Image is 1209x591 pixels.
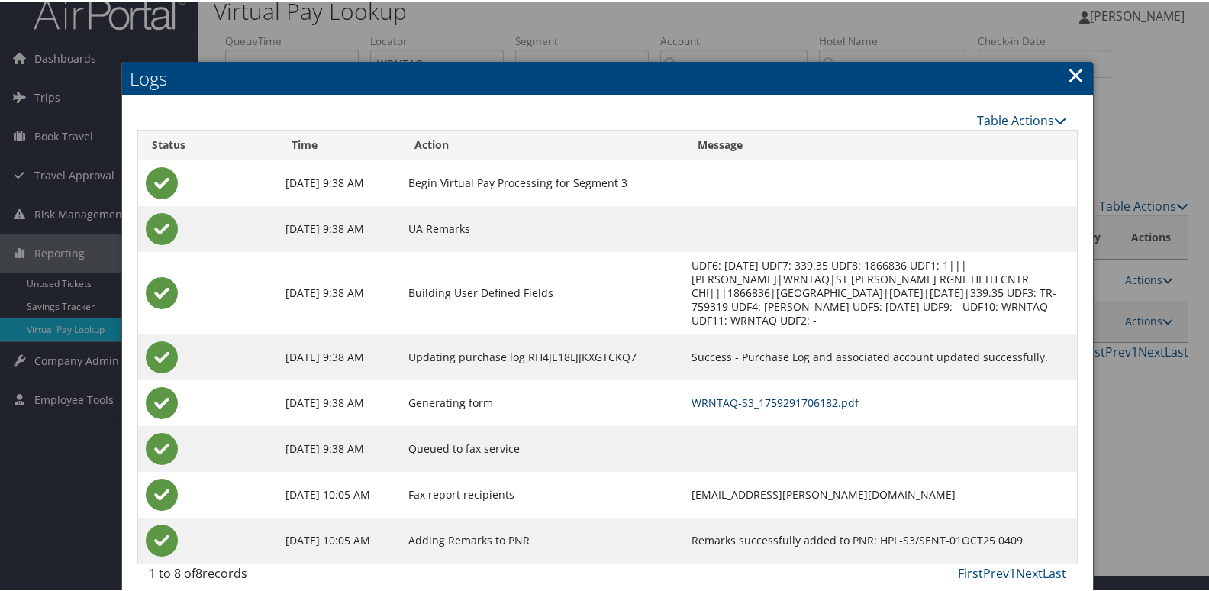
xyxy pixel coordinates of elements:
td: Queued to fax service [401,425,684,470]
td: Fax report recipients [401,470,684,516]
td: [DATE] 9:38 AM [278,250,400,333]
td: [DATE] 9:38 AM [278,205,400,250]
td: Begin Virtual Pay Processing for Segment 3 [401,159,684,205]
td: Success - Purchase Log and associated account updated successfully. [684,333,1077,379]
a: 1 [1009,564,1016,580]
td: Building User Defined Fields [401,250,684,333]
td: [DATE] 9:38 AM [278,379,400,425]
td: UA Remarks [401,205,684,250]
td: Adding Remarks to PNR [401,516,684,562]
a: First [958,564,983,580]
a: Close [1067,58,1085,89]
td: [DATE] 9:38 AM [278,333,400,379]
td: [EMAIL_ADDRESS][PERSON_NAME][DOMAIN_NAME] [684,470,1077,516]
a: Prev [983,564,1009,580]
a: Next [1016,564,1043,580]
td: [DATE] 9:38 AM [278,159,400,205]
th: Message: activate to sort column ascending [684,129,1077,159]
td: [DATE] 10:05 AM [278,470,400,516]
th: Status: activate to sort column ascending [138,129,278,159]
td: Updating purchase log RH4JE18LJJKXGTCKQ7 [401,333,684,379]
div: 1 to 8 of records [149,563,361,589]
a: Table Actions [977,111,1066,128]
h2: Logs [122,60,1093,94]
th: Time: activate to sort column ascending [278,129,400,159]
td: UDF6: [DATE] UDF7: 339.35 UDF8: 1866836 UDF1: 1|||[PERSON_NAME]|WRNTAQ|ST [PERSON_NAME] RGNL HLTH... [684,250,1077,333]
a: WRNTAQ-S3_1759291706182.pdf [692,394,859,409]
td: [DATE] 10:05 AM [278,516,400,562]
a: Last [1043,564,1066,580]
td: Remarks successfully added to PNR: HPL-S3/SENT-01OCT25 0409 [684,516,1077,562]
td: Generating form [401,379,684,425]
span: 8 [195,564,202,580]
td: [DATE] 9:38 AM [278,425,400,470]
th: Action: activate to sort column ascending [401,129,684,159]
